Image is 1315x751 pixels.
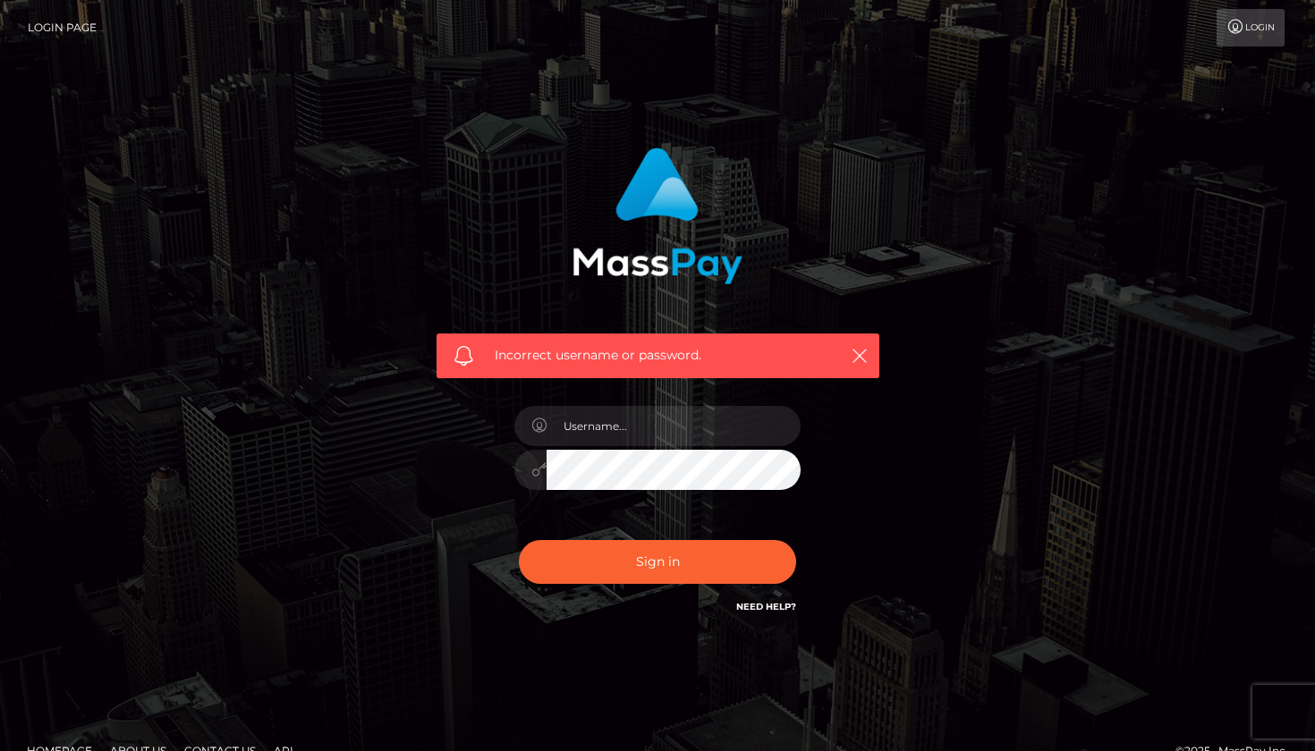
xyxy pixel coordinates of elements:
a: Login [1217,9,1285,46]
button: Sign in [519,540,796,584]
span: Incorrect username or password. [495,346,821,365]
img: MassPay Login [573,148,742,284]
a: Need Help? [736,601,796,612]
input: Username... [547,406,801,446]
a: Login Page [28,9,97,46]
